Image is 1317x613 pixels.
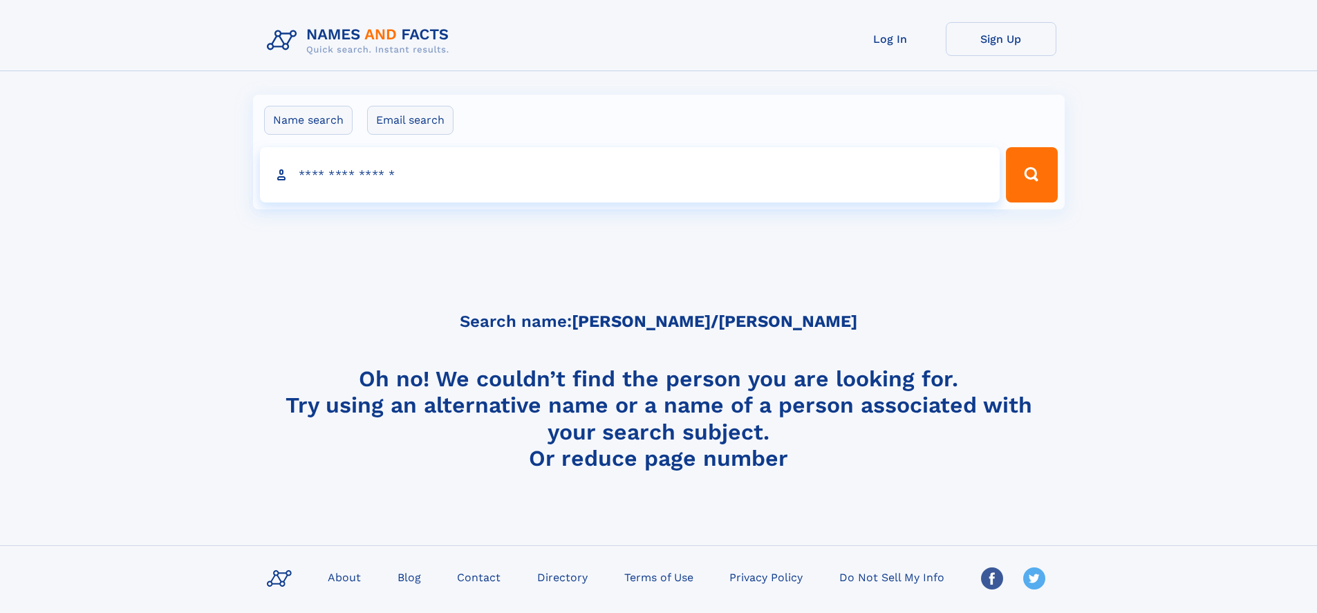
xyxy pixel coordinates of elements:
h4: Oh no! We couldn’t find the person you are looking for. Try using an alternative name or a name o... [261,366,1056,471]
a: Terms of Use [619,567,699,587]
a: Directory [532,567,593,587]
button: Search Button [1006,147,1057,202]
img: Twitter [1023,567,1045,590]
a: Sign Up [946,22,1056,56]
img: Logo Names and Facts [261,22,460,59]
a: About [322,567,366,587]
a: Log In [835,22,946,56]
label: Name search [264,106,353,135]
input: search input [260,147,1000,202]
label: Email search [367,106,454,135]
a: Privacy Policy [724,567,808,587]
a: Blog [392,567,427,587]
a: Do Not Sell My Info [834,567,950,587]
b: [PERSON_NAME]/[PERSON_NAME] [572,312,857,331]
img: Facebook [981,567,1003,590]
h5: Search name: [460,312,857,331]
a: Contact [451,567,506,587]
